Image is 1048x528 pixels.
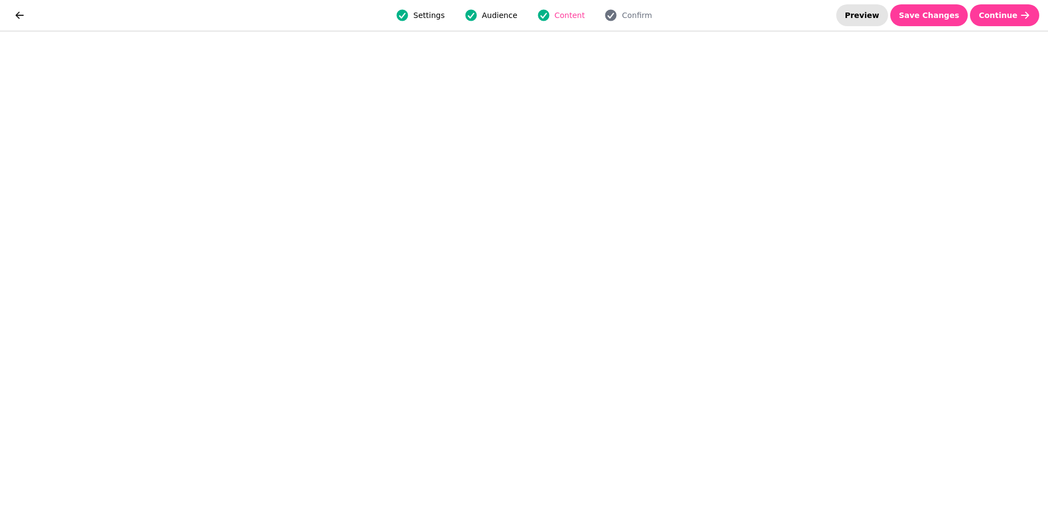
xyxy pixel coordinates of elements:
span: Content [555,10,585,21]
button: Continue [970,4,1039,26]
span: Audience [482,10,517,21]
button: Save Changes [890,4,968,26]
span: Settings [413,10,444,21]
span: Continue [979,11,1017,19]
span: Save Changes [899,11,960,19]
span: Confirm [622,10,652,21]
span: Preview [845,11,879,19]
button: Preview [836,4,888,26]
button: go back [9,4,31,26]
